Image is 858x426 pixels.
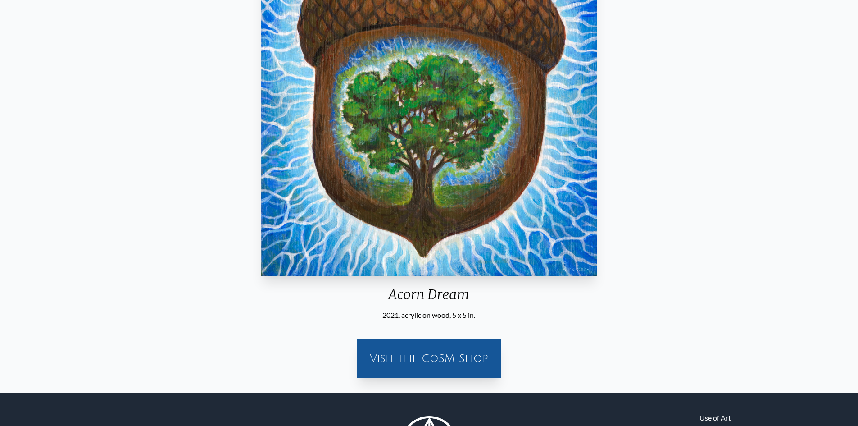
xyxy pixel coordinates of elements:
div: 2021, acrylic on wood, 5 x 5 in. [257,310,601,321]
a: Visit the CoSM Shop [363,344,495,373]
div: Acorn Dream [257,286,601,310]
a: Use of Art [699,412,731,423]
